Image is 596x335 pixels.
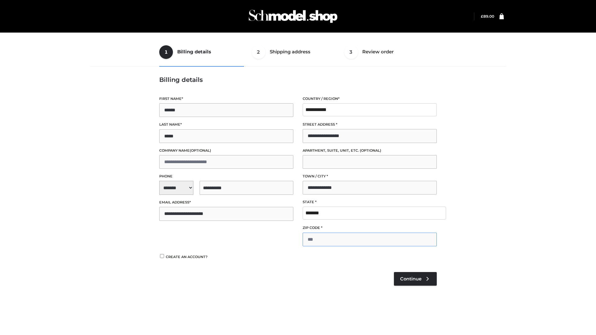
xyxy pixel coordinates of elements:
img: Schmodel Admin 964 [246,4,340,29]
input: Create an account? [159,254,165,258]
span: Create an account? [166,255,208,259]
label: Country / Region [303,96,437,102]
label: Street address [303,122,437,127]
label: Phone [159,173,293,179]
label: Company name [159,148,293,154]
label: State [303,199,437,205]
span: £ [481,14,483,19]
a: Continue [394,272,437,286]
bdi: 89.00 [481,14,494,19]
label: Last name [159,122,293,127]
span: (optional) [360,148,381,153]
a: £89.00 [481,14,494,19]
span: Continue [400,276,422,282]
label: Town / City [303,173,437,179]
label: Apartment, suite, unit, etc. [303,148,437,154]
label: Email address [159,199,293,205]
label: First name [159,96,293,102]
label: ZIP Code [303,225,437,231]
h3: Billing details [159,76,437,83]
span: (optional) [190,148,211,153]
